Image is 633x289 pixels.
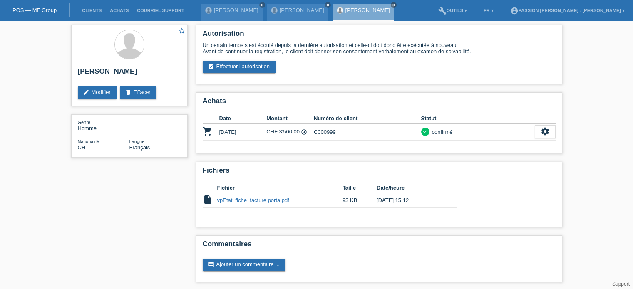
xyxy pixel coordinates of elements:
[178,27,186,35] i: star_border
[391,2,397,8] a: close
[78,144,86,151] span: Suisse
[219,124,267,141] td: [DATE]
[280,7,324,13] a: [PERSON_NAME]
[12,7,57,13] a: POS — MF Group
[345,7,390,13] a: [PERSON_NAME]
[203,61,276,73] a: assignment_turned_inEffectuer l’autorisation
[510,7,519,15] i: account_circle
[78,119,129,131] div: Homme
[219,114,267,124] th: Date
[377,183,445,193] th: Date/heure
[434,8,471,13] a: buildOutils ▾
[422,128,428,134] i: check
[506,8,629,13] a: account_circlePassion [PERSON_NAME] - [PERSON_NAME] ▾
[208,63,214,70] i: assignment_turned_in
[78,139,99,144] span: Nationalité
[208,261,214,268] i: comment
[133,8,188,13] a: Courriel Support
[129,139,145,144] span: Langue
[120,86,156,99] a: deleteEffacer
[260,3,264,7] i: close
[78,67,181,80] h2: [PERSON_NAME]
[203,240,556,252] h2: Commentaires
[259,2,265,8] a: close
[178,27,186,36] a: star_border
[479,8,498,13] a: FR ▾
[203,166,556,179] h2: Fichiers
[326,3,330,7] i: close
[78,86,117,99] a: editModifier
[217,183,343,193] th: Fichier
[78,120,91,125] span: Genre
[343,183,377,193] th: Taille
[78,8,106,13] a: Clients
[377,193,445,208] td: [DATE] 15:12
[314,124,421,141] td: C000999
[266,124,314,141] td: CHF 3'500.00
[266,114,314,124] th: Montant
[541,127,550,136] i: settings
[343,193,377,208] td: 93 KB
[612,281,630,287] a: Support
[203,259,285,271] a: commentAjouter un commentaire ...
[325,2,331,8] a: close
[438,7,447,15] i: build
[392,3,396,7] i: close
[125,89,132,96] i: delete
[106,8,133,13] a: Achats
[314,114,421,124] th: Numéro de client
[203,42,556,54] div: Un certain temps s’est écoulé depuis la dernière autorisation et celle-ci doit donc être exécutée...
[203,97,556,109] h2: Achats
[129,144,150,151] span: Français
[203,195,213,205] i: insert_drive_file
[83,89,89,96] i: edit
[214,7,258,13] a: [PERSON_NAME]
[203,30,556,42] h2: Autorisation
[217,197,289,203] a: vpEtat_fiche_facture porta.pdf
[203,126,213,136] i: POSP00026550
[301,129,307,135] i: Taux fixes (12 versements)
[429,128,453,136] div: confirmé
[421,114,535,124] th: Statut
